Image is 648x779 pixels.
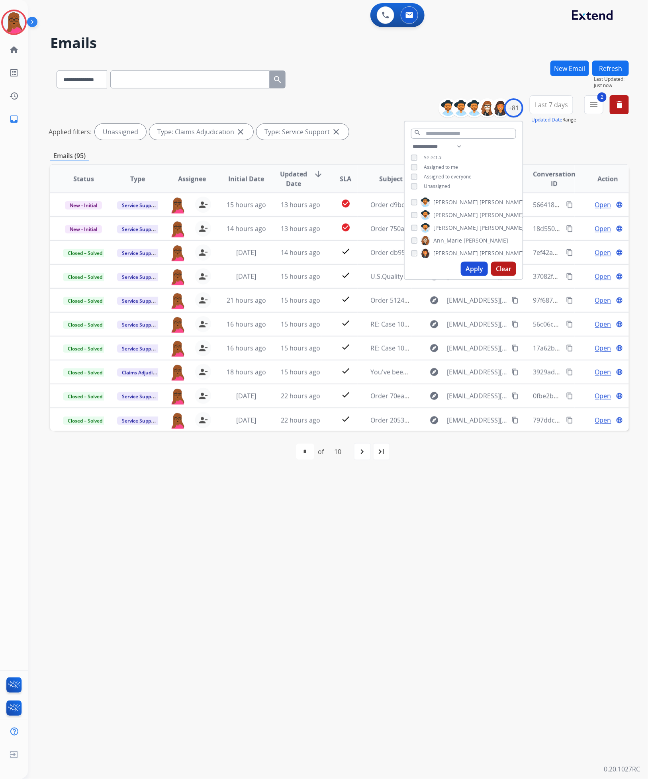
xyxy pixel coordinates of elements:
[63,321,107,329] span: Closed – Solved
[341,366,350,376] mat-icon: check
[63,273,107,281] span: Closed – Solved
[584,95,603,114] button: 2
[491,262,516,276] button: Clear
[592,61,629,76] button: Refresh
[566,249,573,256] mat-icon: content_copy
[511,297,519,304] mat-icon: content_copy
[341,247,350,256] mat-icon: check
[63,417,107,425] span: Closed – Solved
[414,129,421,136] mat-icon: search
[566,297,573,304] mat-icon: content_copy
[589,100,599,110] mat-icon: menu
[595,319,611,329] span: Open
[117,225,162,233] span: Service Support
[616,249,623,256] mat-icon: language
[341,318,350,328] mat-icon: check
[424,154,444,161] span: Select all
[198,343,208,353] mat-icon: person_remove
[281,344,320,352] span: 15 hours ago
[63,249,107,257] span: Closed – Solved
[227,296,266,305] span: 21 hours ago
[198,319,208,329] mat-icon: person_remove
[63,368,107,377] span: Closed – Solved
[566,344,573,352] mat-icon: content_copy
[95,124,146,140] div: Unassigned
[480,211,524,219] span: [PERSON_NAME]
[236,391,256,400] span: [DATE]
[447,296,507,305] span: [EMAIL_ADDRESS][DOMAIN_NAME]
[447,319,507,329] span: [EMAIL_ADDRESS][DOMAIN_NAME]
[117,297,162,305] span: Service Support
[117,392,162,401] span: Service Support
[595,296,611,305] span: Open
[281,416,320,425] span: 22 hours ago
[616,225,623,232] mat-icon: language
[511,321,519,328] mat-icon: content_copy
[433,224,478,232] span: [PERSON_NAME]
[50,151,89,161] p: Emails (95)
[566,417,573,424] mat-icon: content_copy
[281,391,320,400] span: 22 hours ago
[379,174,403,184] span: Subject
[511,344,519,352] mat-icon: content_copy
[433,211,478,219] span: [PERSON_NAME]
[65,225,102,233] span: New - Initial
[117,417,162,425] span: Service Support
[227,320,266,329] span: 16 hours ago
[341,342,350,352] mat-icon: check
[170,388,186,405] img: agent-avatar
[117,201,162,209] span: Service Support
[63,344,107,353] span: Closed – Solved
[480,198,524,206] span: [PERSON_NAME]
[65,201,102,209] span: New - Initial
[461,262,488,276] button: Apply
[170,292,186,309] img: agent-avatar
[117,321,162,329] span: Service Support
[531,116,576,123] span: Range
[535,103,568,106] span: Last 7 days
[594,82,629,89] span: Just now
[447,391,507,401] span: [EMAIL_ADDRESS][DOMAIN_NAME]
[424,173,472,180] span: Assigned to everyone
[170,412,186,429] img: agent-avatar
[9,68,19,78] mat-icon: list_alt
[9,114,19,124] mat-icon: inbox
[464,237,508,245] span: [PERSON_NAME]
[370,296,431,305] span: Order 5124689697-1
[341,270,350,280] mat-icon: check
[9,91,19,101] mat-icon: history
[227,224,266,233] span: 14 hours ago
[616,392,623,399] mat-icon: language
[429,415,439,425] mat-icon: explore
[597,92,607,102] span: 2
[370,224,511,233] span: Order 750a17aa-0c5a-4822-a617-21ee0c6ec669
[550,61,589,76] button: New Email
[433,198,478,206] span: [PERSON_NAME]
[170,316,186,333] img: agent-avatar
[480,224,524,232] span: [PERSON_NAME]
[511,417,519,424] mat-icon: content_copy
[198,367,208,377] mat-icon: person_remove
[566,225,573,232] mat-icon: content_copy
[117,249,162,257] span: Service Support
[256,124,349,140] div: Type: Service Support
[575,165,629,193] th: Action
[328,444,348,460] div: 10
[616,368,623,376] mat-icon: language
[566,321,573,328] mat-icon: content_copy
[447,415,507,425] span: [EMAIL_ADDRESS][DOMAIN_NAME]
[595,272,611,281] span: Open
[604,765,640,774] p: 0.20.1027RC
[616,344,623,352] mat-icon: language
[281,272,320,281] span: 15 hours ago
[533,169,576,188] span: Conversation ID
[198,296,208,305] mat-icon: person_remove
[424,164,458,170] span: Assigned to me
[341,414,350,424] mat-icon: check
[227,368,266,376] span: 18 hours ago
[511,368,519,376] mat-icon: content_copy
[616,297,623,304] mat-icon: language
[424,183,450,190] span: Unassigned
[63,392,107,401] span: Closed – Solved
[170,340,186,357] img: agent-avatar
